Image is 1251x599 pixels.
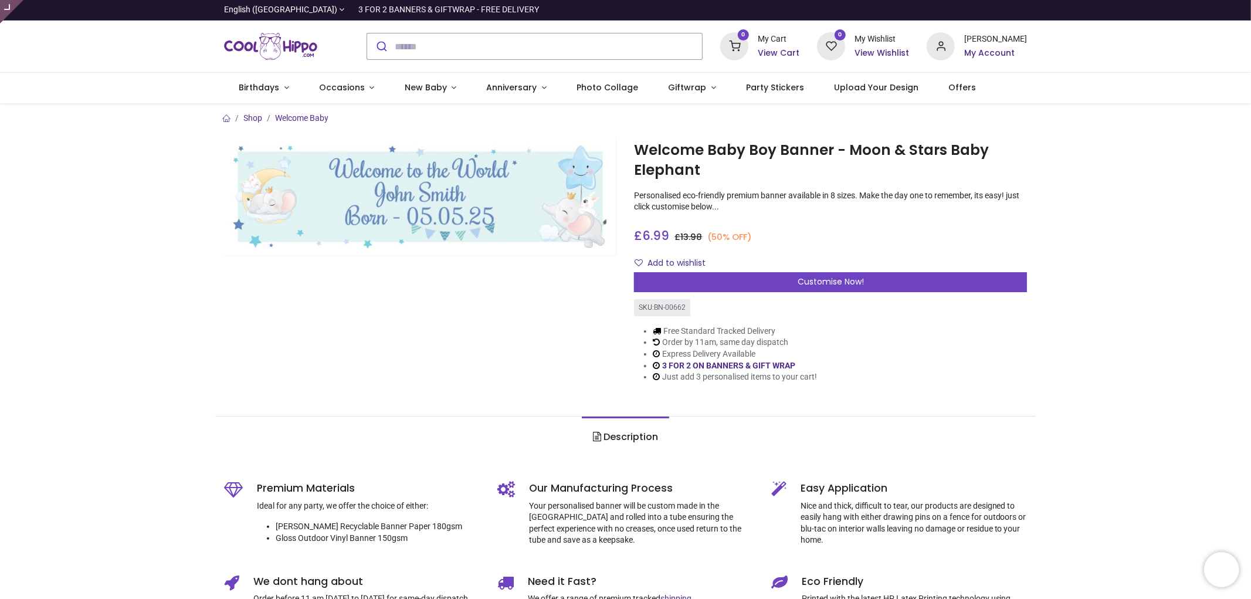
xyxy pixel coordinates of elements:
[224,30,318,63] img: Cool Hippo
[802,574,1028,589] h5: Eco Friendly
[472,73,562,103] a: Anniversary
[680,231,702,243] span: 13.98
[243,113,262,123] a: Shop
[801,481,1028,496] h5: Easy Application
[801,500,1028,546] p: Nice and thick, difficult to tear, our products are designed to easily hang with either drawing p...
[634,253,716,273] button: Add to wishlistAdd to wishlist
[635,259,643,267] i: Add to wishlist
[358,4,539,16] div: 3 FOR 2 BANNERS & GIFTWRAP - FREE DELIVERY
[642,227,669,244] span: 6.99
[798,276,864,287] span: Customise Now!
[668,82,706,93] span: Giftwrap
[758,48,799,59] a: View Cart
[487,82,537,93] span: Anniversary
[224,30,318,63] a: Logo of Cool Hippo
[834,82,918,93] span: Upload Your Design
[781,4,1027,16] iframe: Customer reviews powered by Trustpilot
[529,500,754,546] p: Your personalised banner will be custom made in the [GEOGRAPHIC_DATA] and rolled into a tube ensu...
[855,48,909,59] a: View Wishlist
[405,82,447,93] span: New Baby
[817,41,845,50] a: 0
[319,82,365,93] span: Occasions
[582,417,669,458] a: Description
[253,574,480,589] h5: We dont hang about
[276,533,480,544] li: Gloss Outdoor Vinyl Banner 150gsm
[577,82,638,93] span: Photo Collage
[707,231,752,243] small: (50% OFF)
[949,82,977,93] span: Offers
[634,299,690,316] div: SKU: BN-00662
[855,33,909,45] div: My Wishlist
[653,326,817,337] li: Free Standard Tracked Delivery
[224,73,304,103] a: Birthdays
[528,574,754,589] h5: Need it Fast?
[275,113,328,123] a: Welcome Baby
[964,33,1027,45] div: [PERSON_NAME]
[634,190,1027,213] p: Personalised eco-friendly premium banner available in 8 sizes. Make the day one to remember, its ...
[653,371,817,383] li: Just add 3 personalised items to your cart!
[276,521,480,533] li: [PERSON_NAME] Recyclable Banner Paper 180gsm
[964,48,1027,59] a: My Account
[389,73,472,103] a: New Baby
[634,140,1027,181] h1: Welcome Baby Boy Banner - Moon & Stars Baby Elephant
[653,337,817,348] li: Order by 11am, same day dispatch
[224,138,617,256] img: Welcome Baby Boy Banner - Moon & Stars Baby Elephant
[367,33,395,59] button: Submit
[738,29,749,40] sup: 0
[720,41,748,50] a: 0
[835,29,846,40] sup: 0
[257,481,480,496] h5: Premium Materials
[257,500,480,512] p: Ideal for any party, we offer the choice of either:
[304,73,389,103] a: Occasions
[529,481,754,496] h5: Our Manufacturing Process
[674,231,702,243] span: £
[634,227,669,244] span: £
[662,361,795,370] a: 3 FOR 2 ON BANNERS & GIFT WRAP
[746,82,804,93] span: Party Stickers
[653,348,817,360] li: Express Delivery Available
[653,73,731,103] a: Giftwrap
[224,4,345,16] a: English ([GEOGRAPHIC_DATA])
[1204,552,1239,587] iframe: Brevo live chat
[239,82,279,93] span: Birthdays
[758,33,799,45] div: My Cart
